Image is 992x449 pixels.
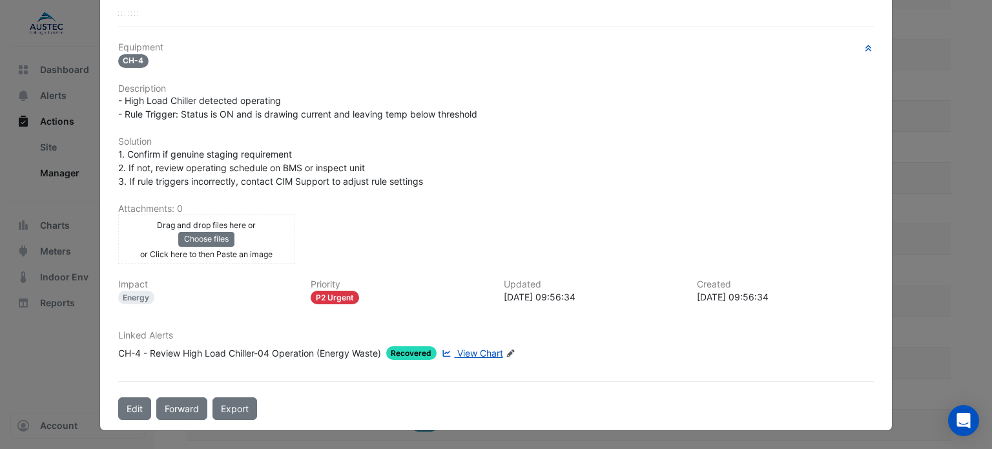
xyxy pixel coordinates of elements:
button: Forward [156,397,207,420]
h6: Created [697,279,874,290]
span: CH-4 [118,54,149,68]
small: Drag and drop files here or [157,220,256,230]
span: 1. Confirm if genuine staging requirement 2. If not, review operating schedule on BMS or inspect ... [118,149,423,187]
h6: Solution [118,136,874,147]
h6: Updated [504,279,681,290]
h6: Linked Alerts [118,330,874,341]
fa-icon: Edit Linked Alerts [506,349,515,359]
h6: Impact [118,279,296,290]
span: - High Load Chiller detected operating - Rule Trigger: Status is ON and is drawing current and le... [118,95,477,120]
button: Choose files [178,232,234,246]
div: [DATE] 09:56:34 [697,290,874,304]
h6: Description [118,83,874,94]
button: Edit [118,397,151,420]
h6: Priority [311,279,488,290]
span: Recovered [386,346,437,360]
small: or Click here to then Paste an image [140,249,273,259]
span: View Chart [457,348,503,359]
div: CH-4 - Review High Load Chiller-04 Operation (Energy Waste) [118,346,381,360]
a: Export [212,397,257,420]
div: Open Intercom Messenger [948,405,979,436]
div: [DATE] 09:56:34 [504,290,681,304]
h6: Attachments: 0 [118,204,874,214]
a: View Chart [439,346,502,360]
div: P2 Urgent [311,291,359,304]
h6: Equipment [118,42,874,53]
div: Energy [118,291,155,304]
